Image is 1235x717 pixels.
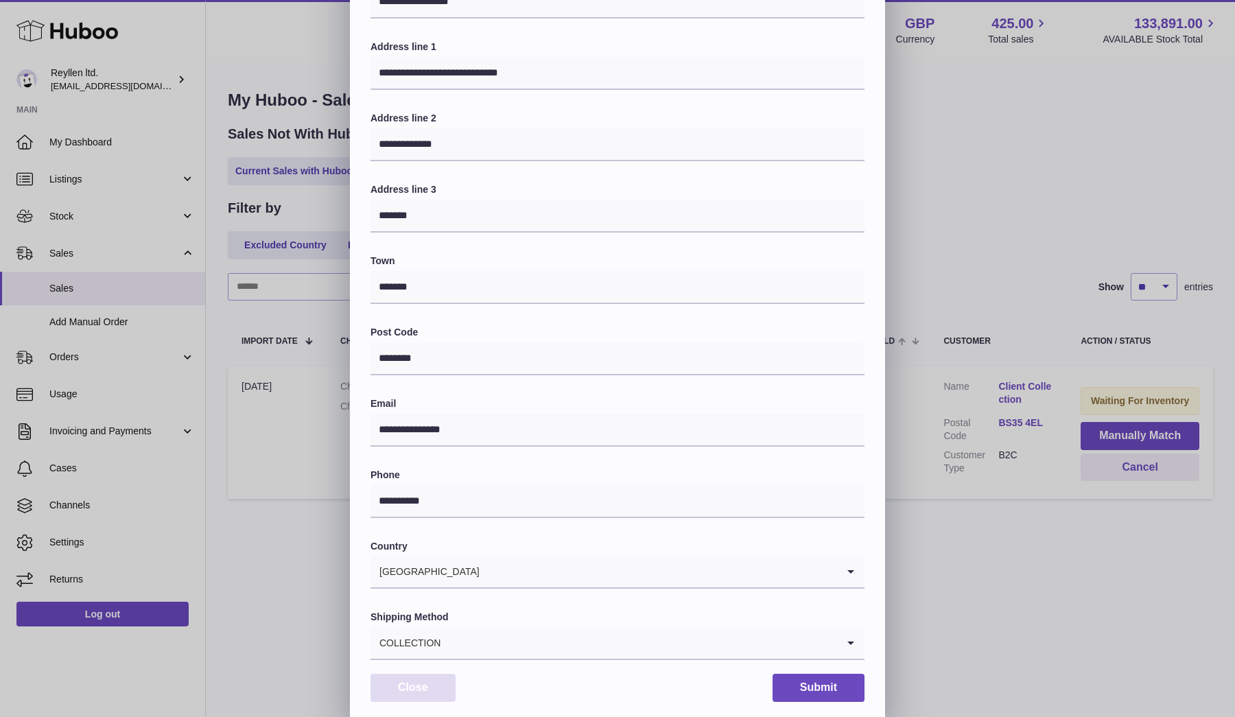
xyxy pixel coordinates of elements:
[370,556,480,587] span: [GEOGRAPHIC_DATA]
[370,255,864,268] label: Town
[370,540,864,553] label: Country
[370,611,864,624] label: Shipping Method
[370,40,864,54] label: Address line 1
[370,326,864,339] label: Post Code
[480,556,837,587] input: Search for option
[370,112,864,125] label: Address line 2
[370,627,441,659] span: COLLECTION
[441,627,837,659] input: Search for option
[773,674,864,702] button: Submit
[370,556,864,589] div: Search for option
[370,469,864,482] label: Phone
[370,183,864,196] label: Address line 3
[370,674,456,702] button: Close
[370,627,864,660] div: Search for option
[370,397,864,410] label: Email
